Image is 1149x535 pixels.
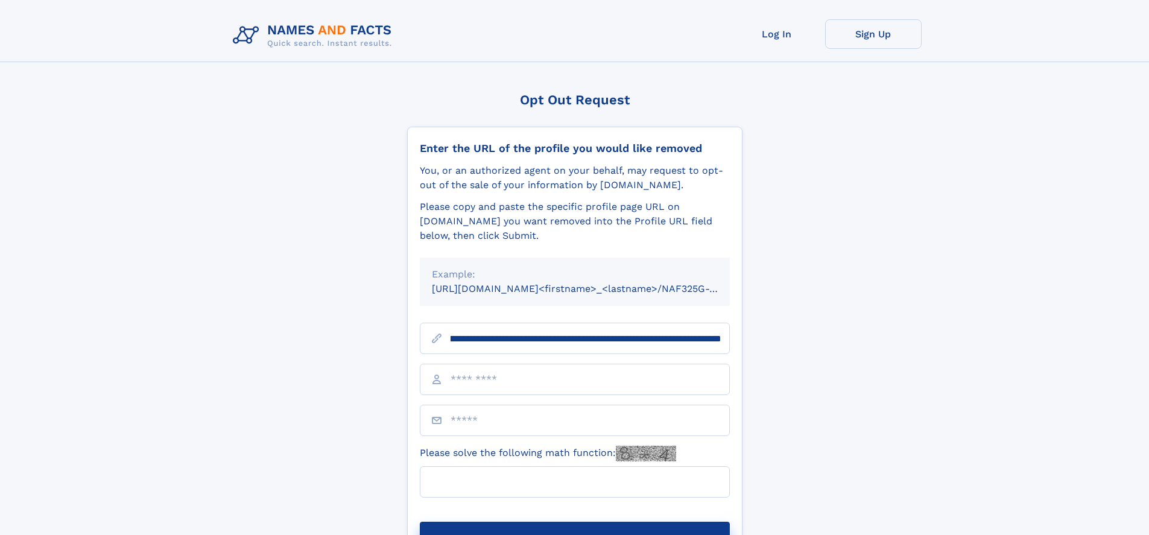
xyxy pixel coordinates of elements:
[420,142,730,155] div: Enter the URL of the profile you would like removed
[420,446,676,461] label: Please solve the following math function:
[407,92,742,107] div: Opt Out Request
[420,200,730,243] div: Please copy and paste the specific profile page URL on [DOMAIN_NAME] you want removed into the Pr...
[420,163,730,192] div: You, or an authorized agent on your behalf, may request to opt-out of the sale of your informatio...
[228,19,402,52] img: Logo Names and Facts
[432,283,753,294] small: [URL][DOMAIN_NAME]<firstname>_<lastname>/NAF325G-xxxxxxxx
[432,267,718,282] div: Example:
[825,19,922,49] a: Sign Up
[729,19,825,49] a: Log In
